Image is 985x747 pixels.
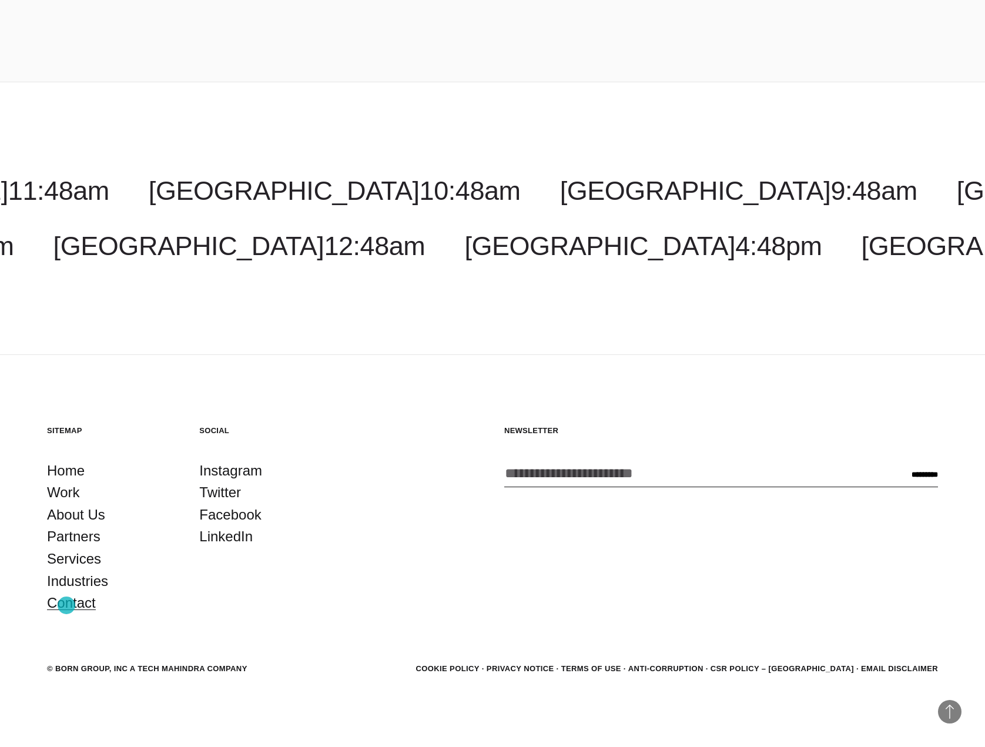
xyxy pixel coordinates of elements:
[628,664,703,673] a: Anti-Corruption
[47,525,100,548] a: Partners
[420,176,521,206] span: 10:48am
[47,570,108,592] a: Industries
[861,664,938,673] a: Email Disclaimer
[53,231,426,261] a: [GEOGRAPHIC_DATA]12:48am
[464,231,822,261] a: [GEOGRAPHIC_DATA]4:48pm
[199,460,262,482] a: Instagram
[938,700,961,723] button: Back to Top
[561,664,621,673] a: Terms of Use
[47,548,101,570] a: Services
[199,504,261,526] a: Facebook
[199,525,253,548] a: LinkedIn
[735,231,822,261] span: 4:48pm
[47,460,85,482] a: Home
[416,664,479,673] a: Cookie Policy
[47,504,105,526] a: About Us
[487,664,554,673] a: Privacy Notice
[149,176,521,206] a: [GEOGRAPHIC_DATA]10:48am
[47,481,80,504] a: Work
[199,426,328,436] h5: Social
[8,176,109,206] span: 11:48am
[47,426,176,436] h5: Sitemap
[711,664,854,673] a: CSR POLICY – [GEOGRAPHIC_DATA]
[199,481,241,504] a: Twitter
[47,663,247,675] div: © BORN GROUP, INC A Tech Mahindra Company
[560,176,917,206] a: [GEOGRAPHIC_DATA]9:48am
[830,176,917,206] span: 9:48am
[47,592,96,614] a: Contact
[324,231,425,261] span: 12:48am
[504,426,938,436] h5: Newsletter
